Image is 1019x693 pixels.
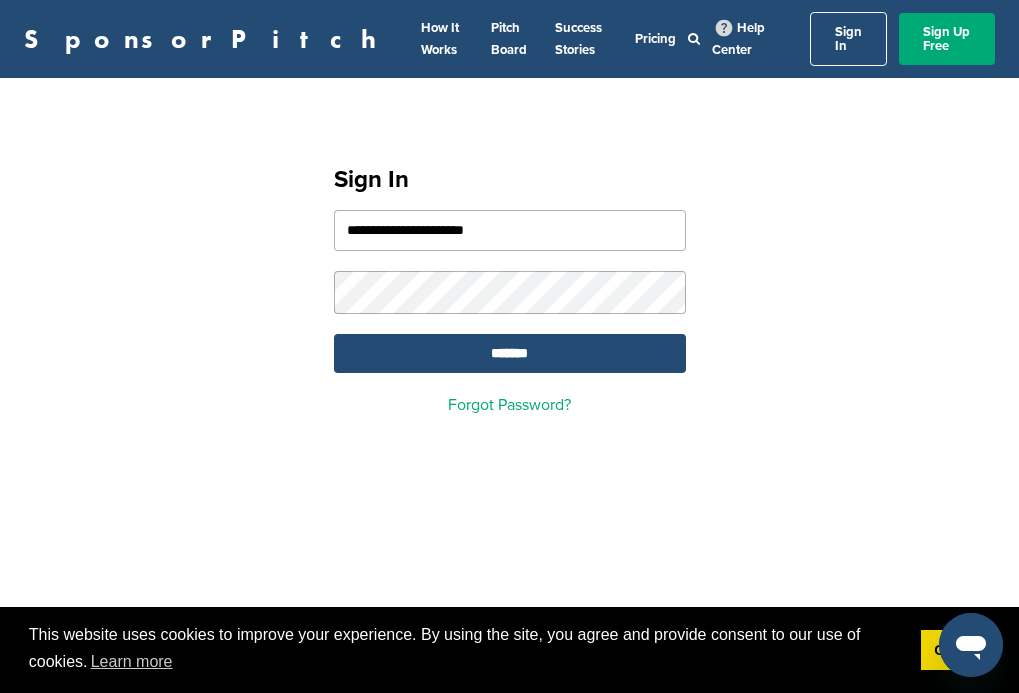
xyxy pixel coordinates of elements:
[29,623,905,677] span: This website uses cookies to improve your experience. By using the site, you agree and provide co...
[448,395,571,415] a: Forgot Password?
[899,13,995,65] a: Sign Up Free
[635,31,676,47] a: Pricing
[810,12,887,66] a: Sign In
[939,613,1003,677] iframe: Button to launch messaging window
[421,20,459,58] a: How It Works
[491,20,527,58] a: Pitch Board
[88,647,176,677] a: learn more about cookies
[334,162,686,198] h1: Sign In
[921,630,990,670] a: dismiss cookie message
[555,20,602,58] a: Success Stories
[712,16,765,62] a: Help Center
[24,26,389,52] a: SponsorPitch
